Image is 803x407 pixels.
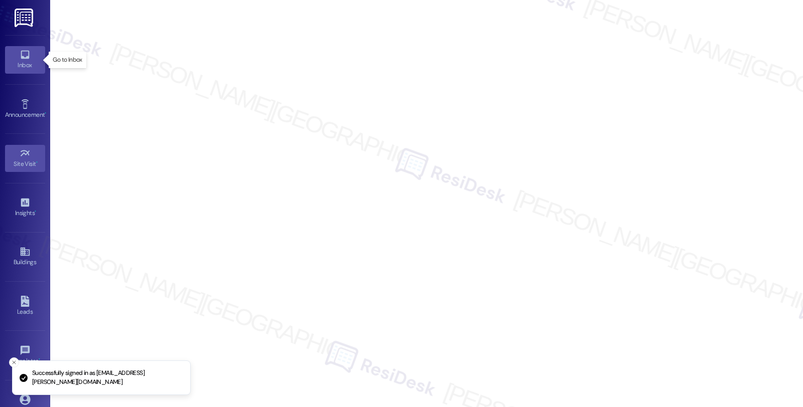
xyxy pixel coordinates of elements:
p: Successfully signed in as [EMAIL_ADDRESS][PERSON_NAME][DOMAIN_NAME] [32,369,182,386]
a: Templates • [5,342,45,369]
span: • [36,159,38,166]
span: • [45,110,46,117]
a: Site Visit • [5,145,45,172]
a: Leads [5,293,45,320]
p: Go to Inbox [53,56,82,64]
button: Close toast [9,357,19,367]
img: ResiDesk Logo [15,9,35,27]
a: Inbox [5,46,45,73]
a: Buildings [5,243,45,270]
span: • [35,208,36,215]
a: Insights • [5,194,45,221]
